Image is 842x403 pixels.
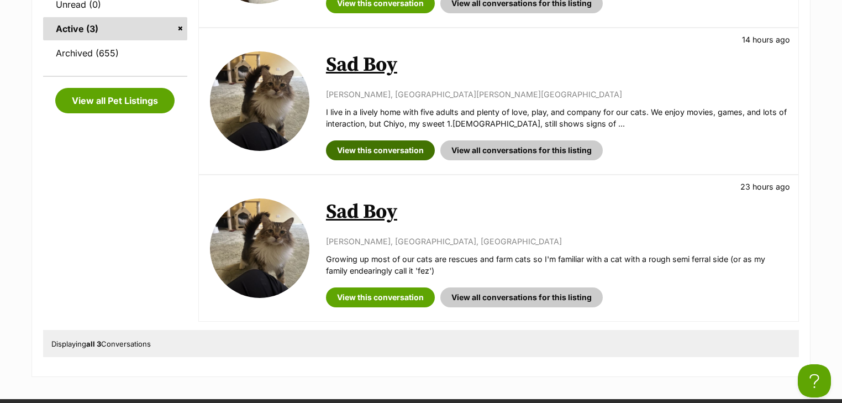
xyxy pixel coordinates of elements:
iframe: Help Scout Beacon - Open [798,364,831,397]
a: View all Pet Listings [55,88,175,113]
p: 23 hours ago [740,181,790,192]
p: I live in a lively home with five adults and plenty of love, play, and company for our cats. We e... [326,106,787,130]
span: Displaying Conversations [51,339,151,348]
img: Sad Boy [210,198,309,298]
p: [PERSON_NAME], [GEOGRAPHIC_DATA][PERSON_NAME][GEOGRAPHIC_DATA] [326,88,787,100]
a: Sad Boy [326,53,397,77]
a: Sad Boy [326,200,397,224]
img: Sad Boy [210,51,309,151]
a: View this conversation [326,140,435,160]
a: Active (3) [43,17,187,40]
p: 14 hours ago [742,34,790,45]
strong: all 3 [86,339,101,348]
a: View all conversations for this listing [440,140,603,160]
p: Growing up most of our cats are rescues and farm cats so I'm familiar with a cat with a rough sem... [326,253,787,277]
a: View this conversation [326,287,435,307]
a: View all conversations for this listing [440,287,603,307]
a: Archived (655) [43,41,187,65]
p: [PERSON_NAME], [GEOGRAPHIC_DATA], [GEOGRAPHIC_DATA] [326,235,787,247]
